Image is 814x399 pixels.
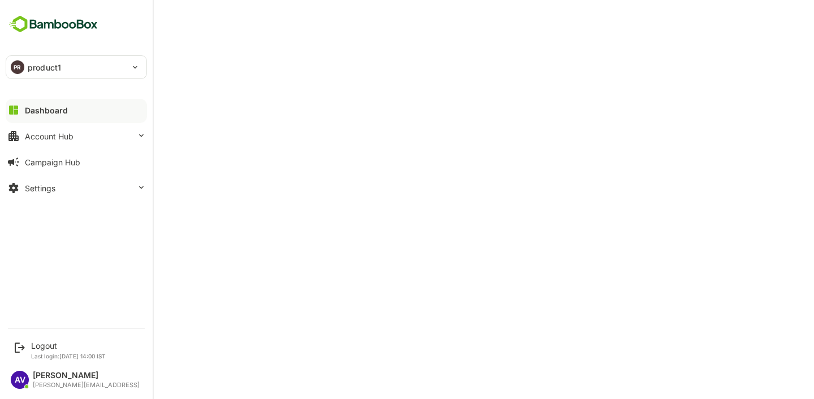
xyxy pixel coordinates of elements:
button: Campaign Hub [6,151,147,173]
div: Campaign Hub [25,157,80,167]
div: Dashboard [25,106,68,115]
button: Account Hub [6,125,147,147]
p: product1 [28,62,61,73]
div: Logout [31,341,106,350]
div: Settings [25,183,55,193]
div: AV [11,371,29,389]
button: Settings [6,177,147,199]
p: Last login: [DATE] 14:00 IST [31,353,106,359]
div: PRproduct1 [6,56,146,78]
button: Dashboard [6,99,147,121]
div: Account Hub [25,131,73,141]
div: [PERSON_NAME] [33,371,140,380]
img: BambooboxFullLogoMark.5f36c76dfaba33ec1ec1367b70bb1252.svg [6,14,101,35]
div: PR [11,60,24,74]
div: [PERSON_NAME][EMAIL_ADDRESS] [33,382,140,389]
